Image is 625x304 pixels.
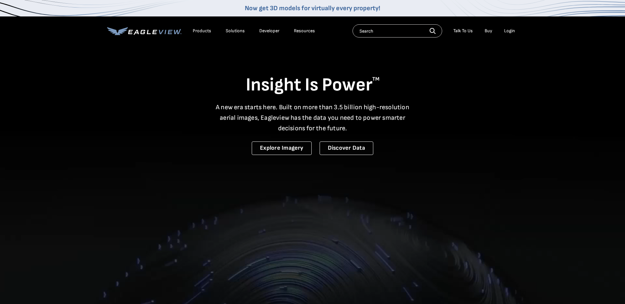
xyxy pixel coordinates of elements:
a: Now get 3D models for virtually every property! [245,4,380,12]
div: Products [193,28,211,34]
input: Search [353,24,442,38]
a: Discover Data [320,141,373,155]
sup: TM [372,76,380,82]
div: Resources [294,28,315,34]
a: Developer [259,28,279,34]
div: Login [504,28,515,34]
a: Buy [485,28,492,34]
h1: Insight Is Power [107,74,518,97]
div: Talk To Us [453,28,473,34]
div: Solutions [226,28,245,34]
p: A new era starts here. Built on more than 3.5 billion high-resolution aerial images, Eagleview ha... [212,102,413,134]
a: Explore Imagery [252,141,312,155]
